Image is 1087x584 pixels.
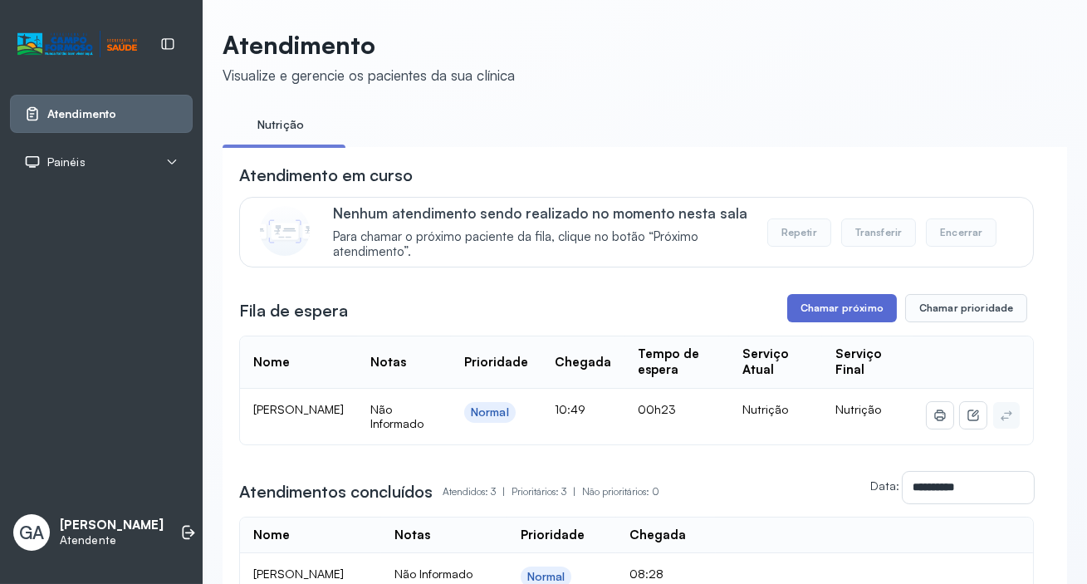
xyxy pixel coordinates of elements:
[835,346,900,378] div: Serviço Final
[47,155,86,169] span: Painéis
[742,402,809,417] div: Nutrição
[582,480,659,503] p: Não prioritários: 0
[253,528,290,543] div: Nome
[555,355,611,371] div: Chegada
[333,204,767,222] p: Nenhum atendimento sendo realizado no momento nesta sala
[239,480,433,503] h3: Atendimentos concluídos
[239,299,348,322] h3: Fila de espera
[512,480,582,503] p: Prioritários: 3
[521,528,585,543] div: Prioridade
[905,294,1028,322] button: Chamar prioridade
[638,346,716,378] div: Tempo de espera
[370,355,406,371] div: Notas
[253,567,344,581] span: [PERSON_NAME]
[464,355,528,371] div: Prioridade
[742,346,809,378] div: Serviço Atual
[394,528,430,543] div: Notas
[527,570,566,584] div: Normal
[253,355,290,371] div: Nome
[60,533,164,547] p: Atendente
[239,164,413,187] h3: Atendimento em curso
[223,30,515,60] p: Atendimento
[17,31,137,58] img: Logotipo do estabelecimento
[787,294,897,322] button: Chamar próximo
[223,66,515,84] div: Visualize e gerencie os pacientes da sua clínica
[24,106,179,122] a: Atendimento
[260,206,310,256] img: Imagem de CalloutCard
[926,218,996,247] button: Encerrar
[47,107,116,121] span: Atendimento
[555,402,585,416] span: 10:49
[841,218,917,247] button: Transferir
[443,480,512,503] p: Atendidos: 3
[638,402,676,416] span: 00h23
[629,528,686,543] div: Chegada
[60,518,164,533] p: [PERSON_NAME]
[471,405,509,420] div: Normal
[835,402,881,416] span: Nutrição
[629,567,663,581] span: 08:28
[870,478,899,493] label: Data:
[370,402,424,431] span: Não Informado
[223,111,339,139] a: Nutrição
[394,567,473,581] span: Não Informado
[333,229,767,261] span: Para chamar o próximo paciente da fila, clique no botão “Próximo atendimento”.
[502,485,505,498] span: |
[253,402,344,416] span: [PERSON_NAME]
[767,218,831,247] button: Repetir
[573,485,575,498] span: |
